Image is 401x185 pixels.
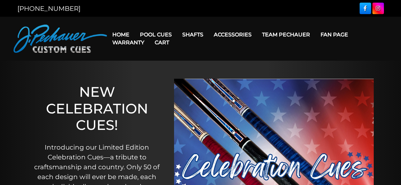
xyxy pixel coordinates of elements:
[149,34,174,51] a: Cart
[315,26,353,43] a: Fan Page
[33,84,161,133] h1: NEW CELEBRATION CUES!
[209,26,257,43] a: Accessories
[17,5,80,12] a: [PHONE_NUMBER]
[177,26,209,43] a: Shafts
[107,34,149,51] a: Warranty
[107,26,135,43] a: Home
[13,25,107,53] img: Pechauer Custom Cues
[257,26,315,43] a: Team Pechauer
[135,26,177,43] a: Pool Cues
